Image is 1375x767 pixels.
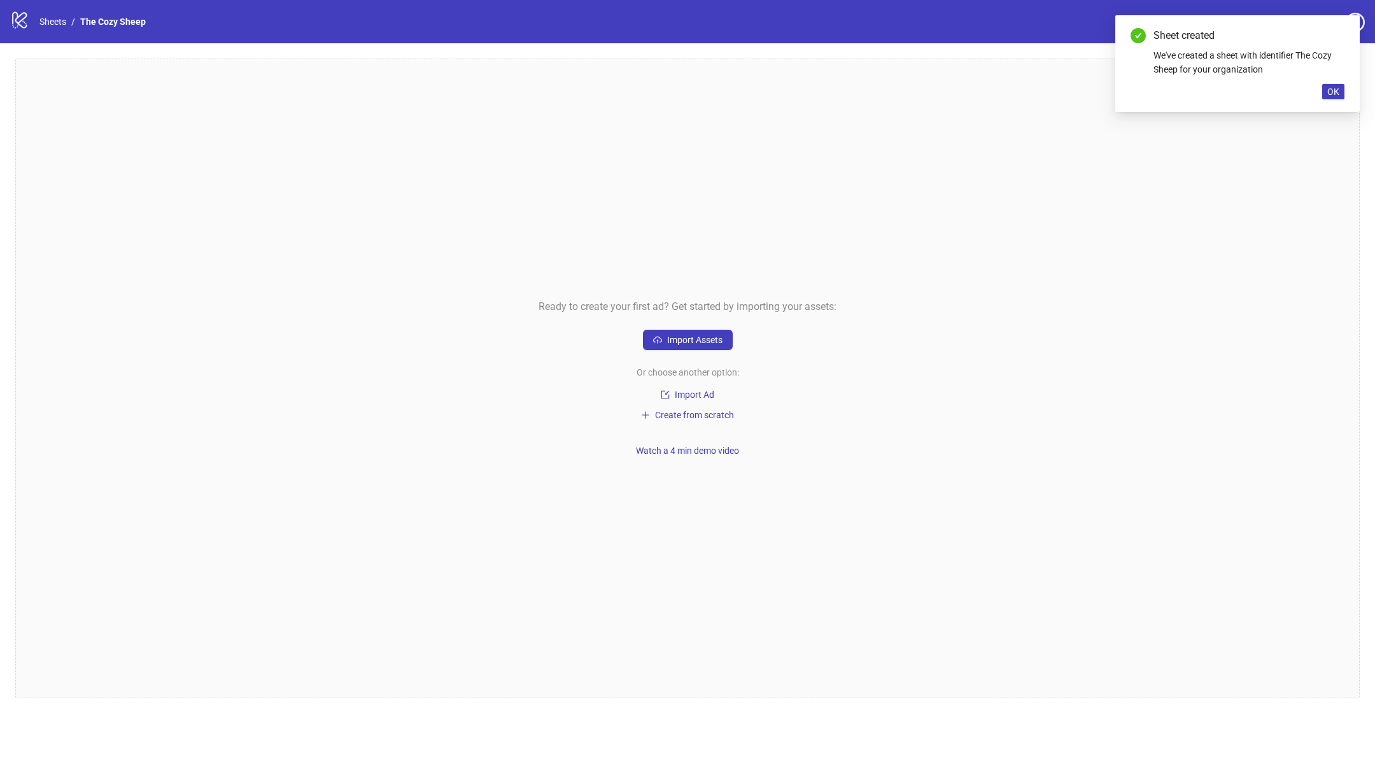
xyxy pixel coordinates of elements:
[71,15,75,29] li: /
[1330,28,1344,42] a: Close
[661,390,670,399] span: import
[643,330,733,350] button: Import Assets
[37,15,69,29] a: Sheets
[1153,48,1344,76] div: We've created a sheet with identifier The Cozy Sheep for your organization
[1322,84,1344,99] button: OK
[667,335,723,345] span: Import Assets
[641,411,650,419] span: plus
[636,407,739,423] button: Create from scratch
[1153,28,1344,43] div: Sheet created
[675,390,714,400] span: Import Ad
[643,387,732,402] button: Import Ad
[539,299,836,314] span: Ready to create your first ad? Get started by importing your assets:
[653,335,662,344] span: cloud-upload
[1346,13,1365,32] span: question-circle
[637,365,739,379] span: Or choose another option:
[1327,87,1339,97] span: OK
[636,446,739,456] span: Watch a 4 min demo video
[1274,13,1341,33] a: Settings
[78,15,148,29] a: The Cozy Sheep
[631,443,744,458] button: Watch a 4 min demo video
[1131,28,1146,43] span: check-circle
[655,410,734,420] span: Create from scratch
